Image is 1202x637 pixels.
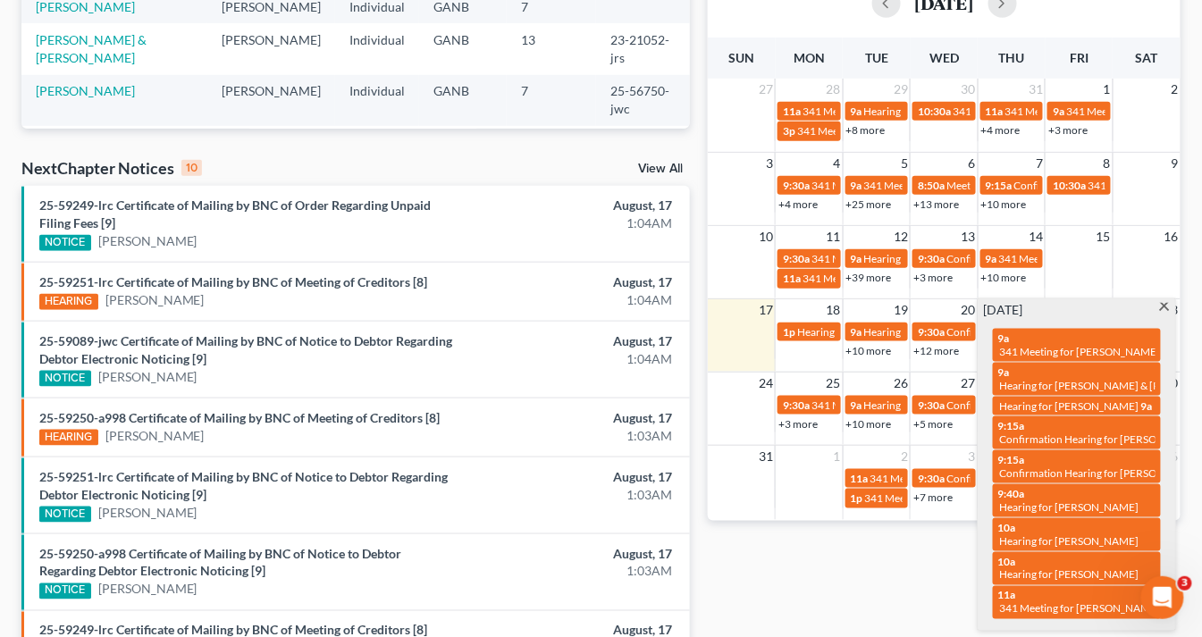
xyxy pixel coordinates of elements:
[39,410,440,425] a: 25-59250-a998 Certificate of Mailing by BNC of Meeting of Creditors [8]
[1178,576,1192,591] span: 3
[21,157,202,179] div: NextChapter Notices
[36,83,135,98] a: [PERSON_NAME]
[474,214,673,232] div: 1:04AM
[846,417,892,431] a: +10 more
[98,368,198,386] a: [PERSON_NAME]
[913,417,953,431] a: +5 more
[474,545,673,563] div: August, 17
[967,153,978,174] span: 6
[105,291,205,309] a: [PERSON_NAME]
[419,75,507,126] td: GANB
[783,105,801,118] span: 11a
[832,446,843,467] span: 1
[39,430,98,446] div: HEARING
[1000,568,1139,582] span: Hearing for [PERSON_NAME]
[899,153,910,174] span: 5
[1141,576,1184,619] iframe: Intercom live chat
[1095,226,1113,247] span: 15
[39,197,431,230] a: 25-59249-lrc Certificate of Mailing by BNC of Order Regarding Unpaid Filing Fees [9]
[757,446,775,467] span: 31
[851,179,862,192] span: 9a
[757,79,775,100] span: 27
[507,75,596,126] td: 7
[918,472,945,485] span: 9:30a
[846,197,892,211] a: +25 more
[1027,79,1045,100] span: 31
[1000,534,1139,548] span: Hearing for [PERSON_NAME]
[946,179,1087,192] span: Meeting for [PERSON_NAME]
[998,555,1016,568] span: 10a
[892,226,910,247] span: 12
[864,252,1128,265] span: Hearing for [PERSON_NAME]-Black & [PERSON_NAME]
[39,371,91,387] div: NOTICE
[335,23,419,74] td: Individual
[1141,399,1153,413] span: 9a
[929,50,959,65] span: Wed
[1048,123,1088,137] a: +3 more
[864,179,1025,192] span: 341 Meeting for [PERSON_NAME]
[811,179,972,192] span: 341 Meeting for [PERSON_NAME]
[474,273,673,291] div: August, 17
[846,271,892,284] a: +39 more
[474,486,673,504] div: 1:03AM
[39,469,448,502] a: 25-59251-lrc Certificate of Mailing by BNC of Notice to Debtor Regarding Debtor Electronic Notici...
[757,226,775,247] span: 10
[757,299,775,321] span: 17
[596,75,690,126] td: 25-56750-jwc
[474,197,673,214] div: August, 17
[967,446,978,467] span: 3
[811,252,972,265] span: 341 Meeting for [PERSON_NAME]
[851,252,862,265] span: 9a
[39,294,98,310] div: HEARING
[39,583,91,599] div: NOTICE
[1070,50,1089,65] span: Fri
[981,123,1021,137] a: +4 more
[851,398,862,412] span: 9a
[960,226,978,247] span: 13
[783,325,795,339] span: 1p
[783,252,810,265] span: 9:30a
[474,563,673,581] div: 1:03AM
[1170,153,1181,174] span: 9
[39,235,91,251] div: NOTICE
[918,325,945,339] span: 9:30a
[207,23,335,74] td: [PERSON_NAME]
[918,105,951,118] span: 10:30a
[986,105,1004,118] span: 11a
[865,50,888,65] span: Tue
[98,232,198,250] a: [PERSON_NAME]
[1027,226,1045,247] span: 14
[986,179,1013,192] span: 9:15a
[851,491,863,505] span: 1p
[1053,105,1064,118] span: 9a
[778,197,818,211] a: +4 more
[474,427,673,445] div: 1:03AM
[98,581,198,599] a: [PERSON_NAME]
[846,123,886,137] a: +8 more
[1000,602,1161,616] span: 341 Meeting for [PERSON_NAME]
[39,333,452,366] a: 25-59089-jwc Certificate of Mailing by BNC of Notice to Debtor Regarding Debtor Electronic Notici...
[851,325,862,339] span: 9a
[803,272,963,285] span: 341 Meeting for [PERSON_NAME]
[1170,79,1181,100] span: 2
[335,75,419,126] td: Individual
[797,325,937,339] span: Hearing for [PERSON_NAME]
[998,589,1016,602] span: 11a
[913,271,953,284] a: +3 more
[1034,153,1045,174] span: 7
[825,299,843,321] span: 18
[778,417,818,431] a: +3 more
[794,50,825,65] span: Mon
[207,126,335,177] td: [PERSON_NAME]
[960,299,978,321] span: 20
[419,23,507,74] td: GANB
[825,79,843,100] span: 28
[1163,226,1181,247] span: 16
[335,126,419,177] td: Individual
[98,504,198,522] a: [PERSON_NAME]
[892,79,910,100] span: 29
[1000,345,1161,358] span: 341 Meeting for [PERSON_NAME]
[474,468,673,486] div: August, 17
[105,427,205,445] a: [PERSON_NAME]
[864,325,1004,339] span: Hearing for [PERSON_NAME]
